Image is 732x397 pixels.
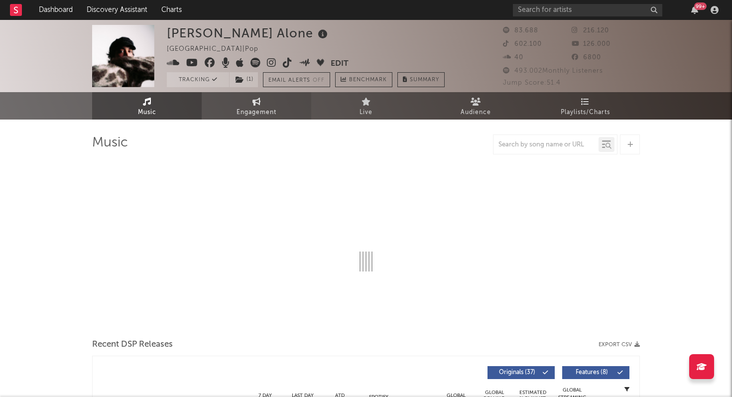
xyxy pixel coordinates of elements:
[167,72,229,87] button: Tracking
[503,27,538,34] span: 83.688
[691,6,698,14] button: 99+
[229,72,258,87] span: ( 1 )
[263,72,330,87] button: Email AlertsOff
[503,54,523,61] span: 40
[694,2,707,10] div: 99 +
[335,72,392,87] a: Benchmark
[493,141,599,149] input: Search by song name or URL
[230,72,258,87] button: (1)
[237,107,276,119] span: Engagement
[530,92,640,120] a: Playlists/Charts
[410,77,439,83] span: Summary
[503,68,603,74] span: 493.002 Monthly Listeners
[92,92,202,120] a: Music
[313,78,325,83] em: Off
[488,366,555,379] button: Originals(37)
[461,107,491,119] span: Audience
[349,74,387,86] span: Benchmark
[360,107,372,119] span: Live
[572,54,601,61] span: 6800
[513,4,662,16] input: Search for artists
[167,43,270,55] div: [GEOGRAPHIC_DATA] | Pop
[494,370,540,376] span: Originals ( 37 )
[503,41,542,47] span: 602.100
[421,92,530,120] a: Audience
[138,107,156,119] span: Music
[599,342,640,348] button: Export CSV
[572,27,609,34] span: 216.120
[167,25,330,41] div: [PERSON_NAME] Alone
[569,370,614,376] span: Features ( 8 )
[503,80,561,86] span: Jump Score: 51.4
[202,92,311,120] a: Engagement
[561,107,610,119] span: Playlists/Charts
[572,41,610,47] span: 126.000
[92,339,173,351] span: Recent DSP Releases
[331,58,349,70] button: Edit
[562,366,629,379] button: Features(8)
[397,72,445,87] button: Summary
[311,92,421,120] a: Live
